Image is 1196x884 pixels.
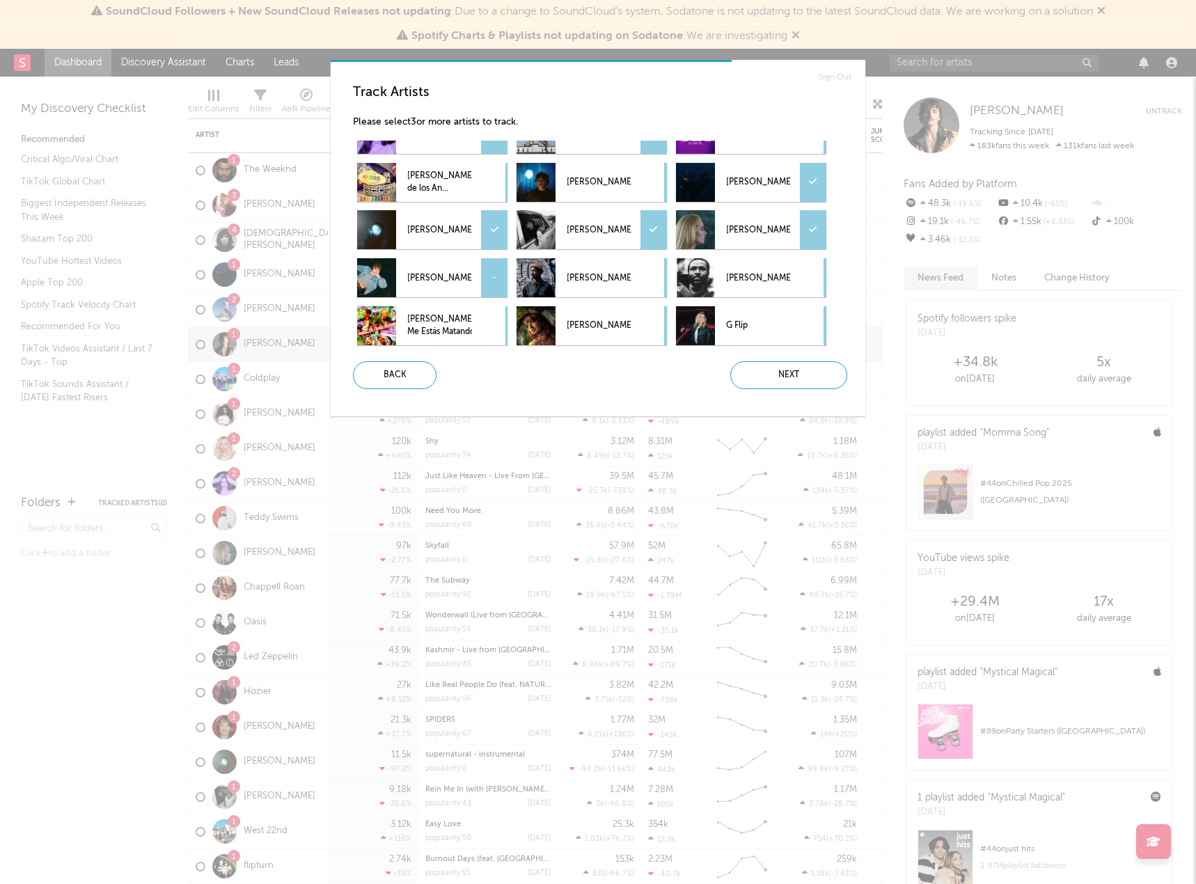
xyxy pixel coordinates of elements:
[407,214,471,246] p: [PERSON_NAME]
[567,214,631,246] p: [PERSON_NAME]
[407,310,471,342] p: [PERSON_NAME], Me Estás Matando
[726,262,790,294] p: [PERSON_NAME]
[357,163,507,202] div: [PERSON_NAME] de los An...
[407,167,471,198] p: [PERSON_NAME] de los An...
[676,258,826,297] div: [PERSON_NAME]
[353,84,854,101] h3: Track Artists
[357,306,507,345] div: [PERSON_NAME], Me Estás Matando
[517,163,667,202] div: [PERSON_NAME]
[676,306,826,345] div: G Flip
[517,258,667,297] div: [PERSON_NAME]
[567,262,631,294] p: [PERSON_NAME]
[676,163,826,202] div: [PERSON_NAME]
[357,258,507,297] div: [PERSON_NAME]-
[517,306,667,345] div: [PERSON_NAME]
[407,262,471,294] p: [PERSON_NAME]
[517,210,667,249] div: [PERSON_NAME]
[676,210,826,249] div: [PERSON_NAME]
[353,114,854,131] p: Please select 3 or more artists to track.
[726,214,790,246] p: [PERSON_NAME]
[726,167,790,198] p: [PERSON_NAME]
[726,310,790,342] p: G Flip
[567,310,631,342] p: [PERSON_NAME]
[819,69,851,86] a: Sign Out
[481,258,507,297] div: -
[353,361,436,389] div: Back
[730,361,847,389] div: Next
[567,167,631,198] p: [PERSON_NAME]
[357,210,507,249] div: [PERSON_NAME]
